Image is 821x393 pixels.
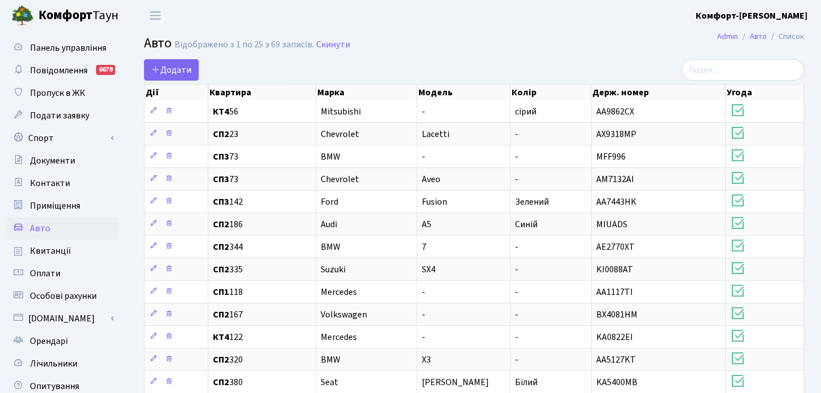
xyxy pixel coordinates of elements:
[6,240,119,262] a: Квитанції
[422,331,425,343] span: -
[30,357,77,370] span: Лічильники
[321,354,340,366] span: BMW
[422,241,426,253] span: 7
[30,42,106,54] span: Панель управління
[6,352,119,375] a: Лічильники
[321,241,340,253] span: BMW
[213,152,311,161] span: 73
[596,354,636,366] span: AA5127KT
[321,308,367,321] span: Volkswagen
[422,354,431,366] span: X3
[213,286,229,298] b: СП1
[30,290,97,302] span: Особові рахунки
[321,331,357,343] span: Mercedes
[213,173,229,186] b: СП3
[596,173,634,186] span: AM7132AI
[596,196,636,208] span: AA7443HK
[6,285,119,307] a: Особові рахунки
[596,308,637,321] span: BX4081HM
[213,376,229,388] b: СП2
[6,307,119,330] a: [DOMAIN_NAME]
[717,30,738,42] a: Admin
[6,127,119,149] a: Спорт
[321,218,337,231] span: Audi
[213,130,311,139] span: 23
[213,218,229,231] b: СП2
[321,105,361,118] span: Mitsubishi
[700,25,821,48] nav: breadcrumb
[30,177,70,189] span: Контакти
[30,109,89,122] span: Подати заявку
[151,64,191,76] span: Додати
[38,6,119,25] span: Таун
[6,172,119,195] a: Контакти
[515,196,549,208] span: Зелений
[422,151,425,163] span: -
[515,354,518,366] span: -
[321,263,346,276] span: Suzuki
[6,104,119,127] a: Подати заявку
[30,380,79,392] span: Опитування
[696,9,807,23] a: Комфорт-[PERSON_NAME]
[6,149,119,172] a: Документи
[422,105,425,118] span: -
[515,105,536,118] span: сірий
[30,335,68,347] span: Орендарі
[417,85,511,100] th: Модель
[213,242,311,251] span: 344
[213,263,229,276] b: СП2
[213,197,311,206] span: 142
[30,200,80,212] span: Приміщення
[6,195,119,217] a: Приміщення
[213,354,229,366] b: СП2
[30,154,75,167] span: Документи
[38,6,93,24] b: Комфорт
[6,37,119,59] a: Панель управління
[596,241,635,253] span: AE2770XT
[30,64,88,77] span: Повідомлення
[213,107,311,116] span: 56
[596,105,634,118] span: AA9862CX
[422,196,447,208] span: Fusion
[30,222,50,235] span: Авто
[510,85,591,100] th: Колір
[596,128,636,140] span: AX9318MP
[6,217,119,240] a: Авто
[422,308,425,321] span: -
[767,30,804,43] li: Список
[213,175,311,184] span: 73
[11,5,34,27] img: logo.png
[144,59,199,81] a: Додати
[596,151,626,163] span: MFF996
[422,263,435,276] span: SX4
[422,218,431,231] span: A5
[515,151,518,163] span: -
[422,173,440,186] span: Aveo
[515,173,518,186] span: -
[321,196,338,208] span: Ford
[316,85,417,100] th: Марка
[213,196,229,208] b: СП3
[141,6,169,25] button: Переключити навігацію
[321,173,359,186] span: Chevrolet
[174,39,314,50] div: Відображено з 1 по 25 з 69 записів.
[213,333,311,342] span: 122
[96,65,115,75] div: 6679
[213,128,229,140] b: СП2
[213,308,229,321] b: СП2
[213,151,229,163] b: СП3
[515,241,518,253] span: -
[515,376,538,388] span: Білий
[145,85,208,100] th: Дії
[515,128,518,140] span: -
[422,128,449,140] span: Lacetti
[213,310,311,319] span: 167
[208,85,316,100] th: Квартира
[30,245,71,257] span: Квитанції
[321,151,340,163] span: BMW
[596,263,633,276] span: KI0088AT
[213,241,229,253] b: СП2
[6,59,119,82] a: Повідомлення6679
[515,331,518,343] span: -
[321,376,338,388] span: Seat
